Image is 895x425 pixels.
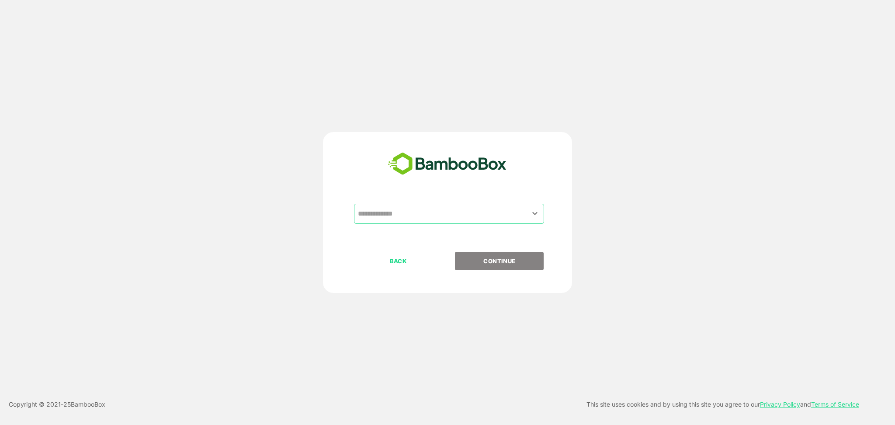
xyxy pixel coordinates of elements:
[354,252,443,270] button: BACK
[529,208,541,219] button: Open
[586,399,859,410] p: This site uses cookies and by using this site you agree to our and
[455,252,544,270] button: CONTINUE
[760,401,800,408] a: Privacy Policy
[355,256,442,266] p: BACK
[9,399,105,410] p: Copyright © 2021- 25 BambooBox
[383,150,511,178] img: bamboobox
[811,401,859,408] a: Terms of Service
[456,256,543,266] p: CONTINUE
